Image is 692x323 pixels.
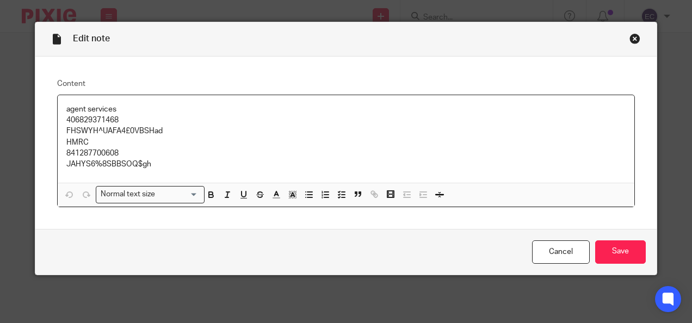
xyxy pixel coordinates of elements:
span: Normal text size [98,189,158,200]
div: Search for option [96,186,205,203]
p: 406829371468 [66,115,626,126]
input: Search for option [159,189,198,200]
span: Edit note [73,34,110,43]
p: HMRC [66,137,626,148]
label: Content [57,78,635,89]
div: Close this dialog window [629,33,640,44]
a: Cancel [532,240,590,264]
p: JAHYS6%8SBBSOQ$gh [66,159,626,170]
p: FHSWYH^UAFA4£0VBSHad [66,126,626,136]
input: Save [595,240,646,264]
p: agent services [66,104,626,115]
p: 841287700608 [66,148,626,159]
